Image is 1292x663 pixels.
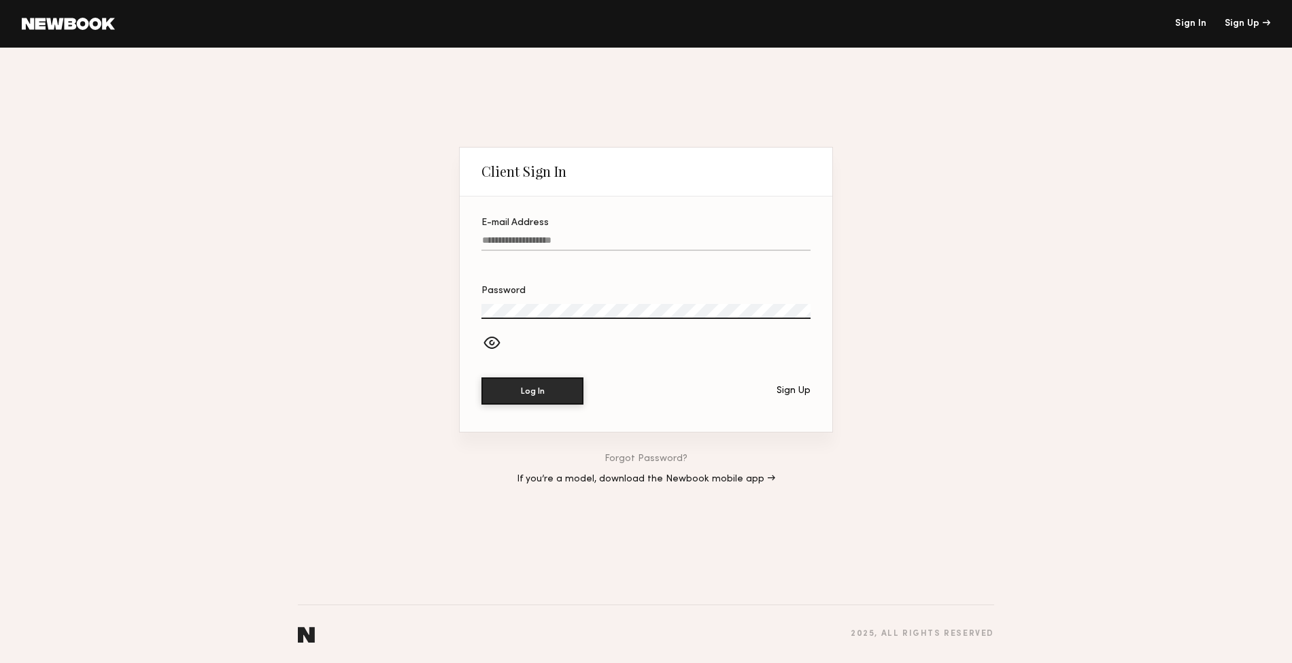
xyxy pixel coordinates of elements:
input: E-mail Address [481,235,811,251]
div: Client Sign In [481,163,566,180]
div: Sign Up [777,386,811,396]
div: Password [481,286,811,296]
div: E-mail Address [481,218,811,228]
button: Log In [481,377,583,405]
a: If you’re a model, download the Newbook mobile app → [517,475,775,484]
div: 2025 , all rights reserved [851,630,994,639]
a: Forgot Password? [605,454,687,464]
input: Password [481,304,811,319]
div: Sign Up [1225,19,1270,29]
a: Sign In [1175,19,1206,29]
